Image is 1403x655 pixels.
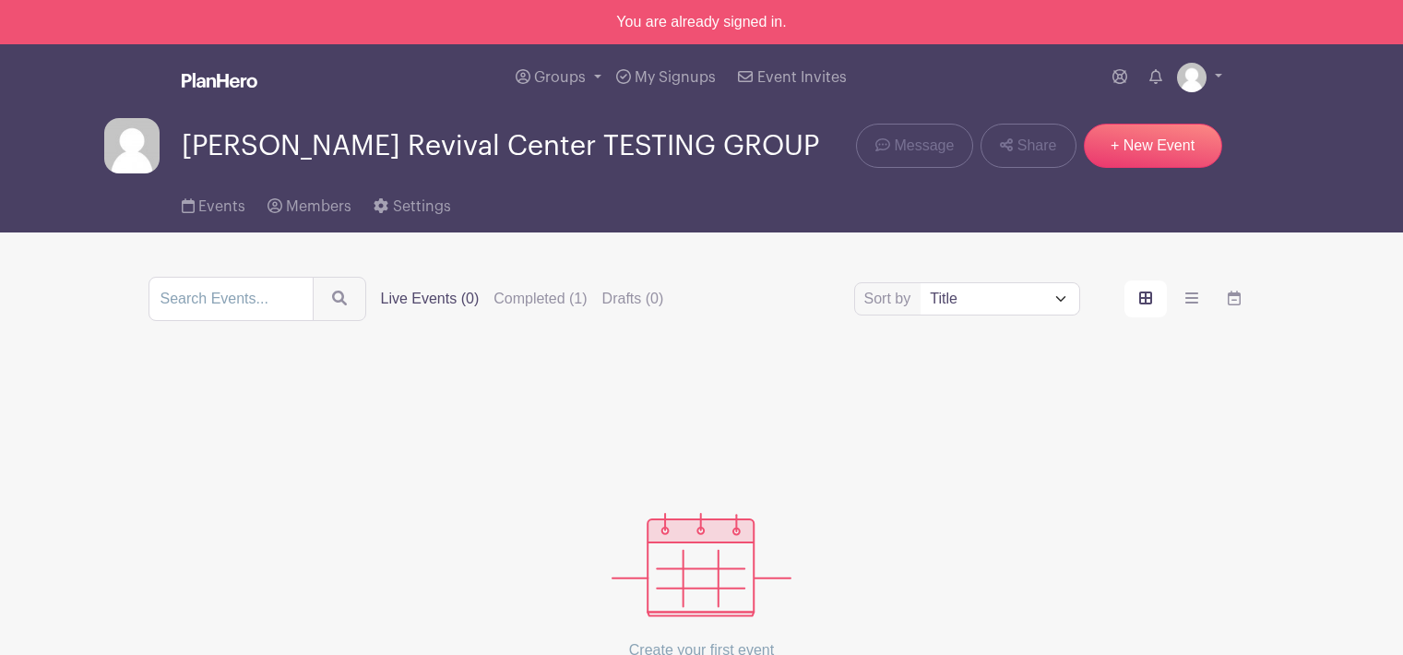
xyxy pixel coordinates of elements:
[508,44,609,111] a: Groups
[1017,135,1057,157] span: Share
[612,513,791,617] img: events_empty-56550af544ae17c43cc50f3ebafa394433d06d5f1891c01edc4b5d1d59cfda54.svg
[856,124,973,168] a: Message
[182,131,819,161] span: [PERSON_NAME] Revival Center TESTING GROUP
[635,70,716,85] span: My Signups
[731,44,853,111] a: Event Invites
[1084,124,1222,168] a: + New Event
[268,173,351,232] a: Members
[182,73,257,88] img: logo_white-6c42ec7e38ccf1d336a20a19083b03d10ae64f83f12c07503d8b9e83406b4c7d.svg
[374,173,450,232] a: Settings
[182,173,245,232] a: Events
[609,44,723,111] a: My Signups
[534,70,586,85] span: Groups
[104,118,160,173] img: default-ce2991bfa6775e67f084385cd625a349d9dcbb7a52a09fb2fda1e96e2d18dcdb.png
[894,135,954,157] span: Message
[1124,280,1255,317] div: order and view
[864,288,917,310] label: Sort by
[381,288,480,310] label: Live Events (0)
[602,288,664,310] label: Drafts (0)
[393,199,451,214] span: Settings
[493,288,587,310] label: Completed (1)
[381,288,664,310] div: filters
[1177,63,1207,92] img: default-ce2991bfa6775e67f084385cd625a349d9dcbb7a52a09fb2fda1e96e2d18dcdb.png
[981,124,1076,168] a: Share
[757,70,847,85] span: Event Invites
[286,199,351,214] span: Members
[198,199,245,214] span: Events
[149,277,314,321] input: Search Events...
